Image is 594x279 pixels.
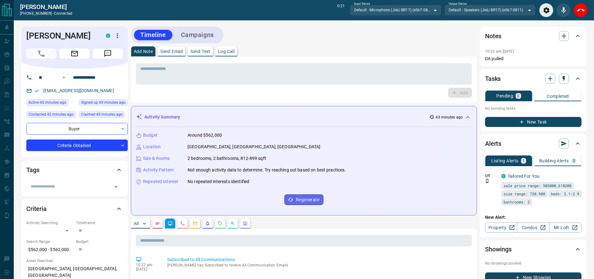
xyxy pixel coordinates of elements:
[26,111,76,120] div: Mon Sep 15 2025
[573,159,575,163] p: 0
[26,31,96,41] h1: [PERSON_NAME]
[79,99,128,108] div: Mon Sep 15 2025
[350,5,441,15] div: Default - Microphone (JieLi BR17) (e5b7:0811)
[134,49,153,54] p: Add Note
[485,261,581,266] p: No showings booked
[193,221,198,226] svg: Emails
[28,99,66,106] span: Active 43 minutes ago
[547,94,569,98] p: Completed
[517,94,519,98] p: 0
[20,3,72,11] a: [PERSON_NAME]
[485,71,581,86] div: Tasks
[517,223,549,233] a: Condos
[549,223,581,233] a: Mr.Loft
[167,256,469,263] p: Subscribed to All Communications
[218,221,223,226] svg: Requests
[175,30,220,40] button: Campaigns
[134,30,172,40] button: Timeline
[556,3,571,17] div: Mute
[496,94,513,98] p: Pending
[26,245,73,255] p: $562,000 - $562,000
[26,258,123,264] p: Areas Searched:
[574,3,588,17] div: End Call
[205,221,210,226] svg: Listing Alerts
[485,49,514,54] p: 10:23 am [DATE]
[93,49,123,59] span: Message
[180,221,185,226] svg: Calls
[188,155,266,162] p: 2 bedrooms, 2 bathrooms, 812-899 sqft
[188,132,222,139] p: Around $562,000
[243,221,248,226] svg: Agent Actions
[436,114,463,120] p: 43 minutes ago
[354,2,370,6] label: Input Device
[167,263,469,267] p: [PERSON_NAME] has Subscribed to receive All Communication Emails
[188,178,249,185] p: No repeated interests identified
[485,214,581,221] p: New Alert:
[230,221,235,226] svg: Opportunities
[28,111,74,118] span: Contacted 42 minutes ago
[504,191,545,197] span: size range: 720,988
[26,201,123,216] div: Criteria
[485,117,581,127] button: New Task
[144,114,180,120] p: Activity Summary
[485,136,581,151] div: Alerts
[143,144,161,150] p: Location
[504,199,530,205] span: bathrooms: 2
[485,173,498,179] p: Off
[136,263,158,267] p: 10:22 am
[485,242,581,257] div: Showings
[491,159,519,163] p: Listing Alerts
[508,174,540,179] a: Tailored For You
[76,220,123,226] p: Timeframe:
[60,74,68,81] button: Open
[284,194,323,205] button: Regenerate
[522,159,525,163] p: 1
[26,99,76,108] div: Mon Sep 15 2025
[26,220,73,226] p: Actively Searching:
[106,34,110,38] div: condos.ca
[485,31,501,41] h2: Notes
[188,144,320,150] p: [GEOGRAPHIC_DATA], [GEOGRAPHIC_DATA], [GEOGRAPHIC_DATA]
[81,111,123,118] span: Claimed 43 minutes ago
[143,178,178,185] p: Repeated Interest
[188,167,346,173] p: Not enough activity data to determine. Try reaching out based on best practices.
[26,49,56,59] span: Call
[551,191,579,197] span: beds: 2.1-2.9
[26,165,39,175] h2: Tags
[81,99,126,106] span: Signed up 43 minutes ago
[26,139,128,151] div: Criteria Obtained
[76,239,123,245] p: Budget:
[444,5,535,15] div: Default - Speakers (JieLi BR17) (e5b7:0811)
[449,2,467,6] label: Output Device
[134,221,139,226] p: All
[59,49,90,59] span: Email
[485,223,517,233] a: Property
[485,139,501,149] h2: Alerts
[34,89,39,93] svg: Email Verified
[26,204,47,214] h2: Criteria
[26,239,73,245] p: Search Range:
[485,74,501,84] h2: Tasks
[155,221,160,226] svg: Notes
[501,174,506,178] div: condos.ca
[485,55,581,62] p: DA pulled
[112,182,121,191] button: Open
[168,221,173,226] svg: Lead Browsing Activity
[218,49,235,54] p: Log Call
[160,49,183,54] p: Send Email
[54,11,72,16] span: connected
[143,132,158,139] p: Budget
[539,159,569,163] p: Building Alerts
[337,3,345,17] p: 0:21
[485,104,581,113] p: No pending tasks
[485,179,489,183] svg: Push Notification Only
[504,182,571,189] span: sale price range: 505800,618200
[26,162,123,177] div: Tags
[136,111,472,123] div: Activity Summary43 minutes ago
[43,88,114,93] a: [EMAIL_ADDRESS][DOMAIN_NAME]
[485,29,581,44] div: Notes
[79,111,128,120] div: Mon Sep 15 2025
[539,3,553,17] div: Audio Settings
[26,123,128,134] div: Buyer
